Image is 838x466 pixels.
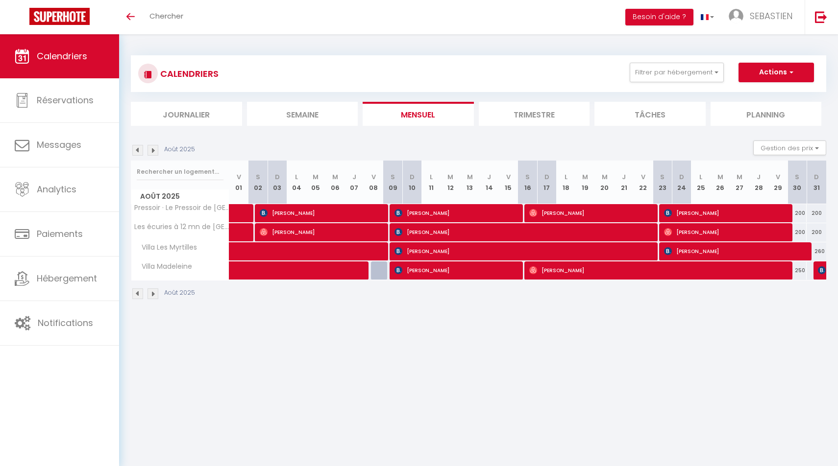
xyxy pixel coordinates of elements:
th: 14 [479,161,498,204]
span: [PERSON_NAME] [394,242,649,260]
button: Besoin d'aide ? [625,9,693,25]
th: 20 [595,161,614,204]
span: Réservations [37,94,94,106]
th: 26 [711,161,730,204]
abbr: M [582,172,588,182]
span: [PERSON_NAME] [260,204,381,222]
abbr: S [525,172,530,182]
th: 09 [383,161,402,204]
span: [PERSON_NAME] [394,261,516,280]
input: Rechercher un logement... [137,163,223,181]
span: Villa Madeleine [133,261,195,272]
abbr: J [352,172,356,182]
th: 21 [614,161,633,204]
th: 12 [441,161,460,204]
th: 28 [749,161,768,204]
th: 16 [518,161,537,204]
th: 01 [229,161,248,204]
abbr: D [410,172,415,182]
abbr: J [757,172,761,182]
span: Villa Les Myrtilles [133,242,199,253]
th: 05 [306,161,325,204]
th: 03 [268,161,287,204]
th: 27 [730,161,749,204]
p: Août 2025 [164,288,195,298]
abbr: M [467,172,473,182]
th: 17 [537,161,556,204]
span: Calendriers [37,50,87,62]
span: Paiements [37,228,83,240]
span: [PERSON_NAME] [529,261,784,280]
abbr: V [641,172,645,182]
button: Actions [739,63,814,82]
li: Journalier [131,102,242,126]
th: 04 [287,161,306,204]
abbr: D [679,172,684,182]
abbr: V [237,172,241,182]
th: 22 [634,161,653,204]
th: 23 [653,161,672,204]
span: [PERSON_NAME] [529,204,650,222]
button: Ouvrir le widget de chat LiveChat [8,4,37,33]
abbr: J [622,172,626,182]
th: 30 [788,161,807,204]
th: 13 [460,161,479,204]
abbr: L [430,172,433,182]
th: 15 [499,161,518,204]
abbr: V [371,172,376,182]
span: [PERSON_NAME] [260,223,381,241]
abbr: M [447,172,453,182]
abbr: D [275,172,280,182]
abbr: S [795,172,799,182]
span: [PERSON_NAME] [664,223,785,241]
abbr: V [776,172,780,182]
button: Gestion des prix [753,140,826,155]
span: Hébergement [37,272,97,284]
th: 07 [345,161,364,204]
span: [PERSON_NAME] [664,242,804,260]
span: Pressoir · Le Pressoir de [GEOGRAPHIC_DATA] 10 minutes de [GEOGRAPHIC_DATA] [133,204,231,211]
abbr: L [295,172,298,182]
abbr: D [544,172,549,182]
span: SEBASTIEN [750,10,792,22]
span: Les écuries à 12 mn de [GEOGRAPHIC_DATA] [133,223,231,231]
th: 31 [807,161,826,204]
abbr: D [814,172,819,182]
abbr: L [565,172,567,182]
span: [PERSON_NAME] [394,204,516,222]
abbr: S [660,172,665,182]
button: Filtrer par hébergement [630,63,724,82]
abbr: V [506,172,511,182]
abbr: M [313,172,319,182]
li: Semaine [247,102,358,126]
th: 10 [402,161,421,204]
abbr: M [332,172,338,182]
li: Tâches [594,102,706,126]
th: 11 [421,161,441,204]
li: Mensuel [363,102,474,126]
span: Analytics [37,183,76,195]
abbr: M [717,172,723,182]
th: 18 [557,161,576,204]
abbr: M [737,172,742,182]
abbr: S [391,172,395,182]
p: Août 2025 [164,145,195,154]
div: 200 [807,223,826,241]
div: 200 [807,204,826,222]
span: Notifications [38,317,93,329]
span: Chercher [149,11,183,21]
abbr: M [602,172,608,182]
span: Messages [37,139,81,151]
th: 25 [691,161,711,204]
li: Planning [711,102,822,126]
abbr: J [487,172,491,182]
div: 200 [788,223,807,241]
th: 06 [325,161,345,204]
img: logout [815,11,827,23]
th: 08 [364,161,383,204]
th: 29 [768,161,788,204]
span: [PERSON_NAME] [664,204,785,222]
img: ... [729,9,743,23]
abbr: S [256,172,260,182]
span: [PERSON_NAME] [394,223,649,241]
